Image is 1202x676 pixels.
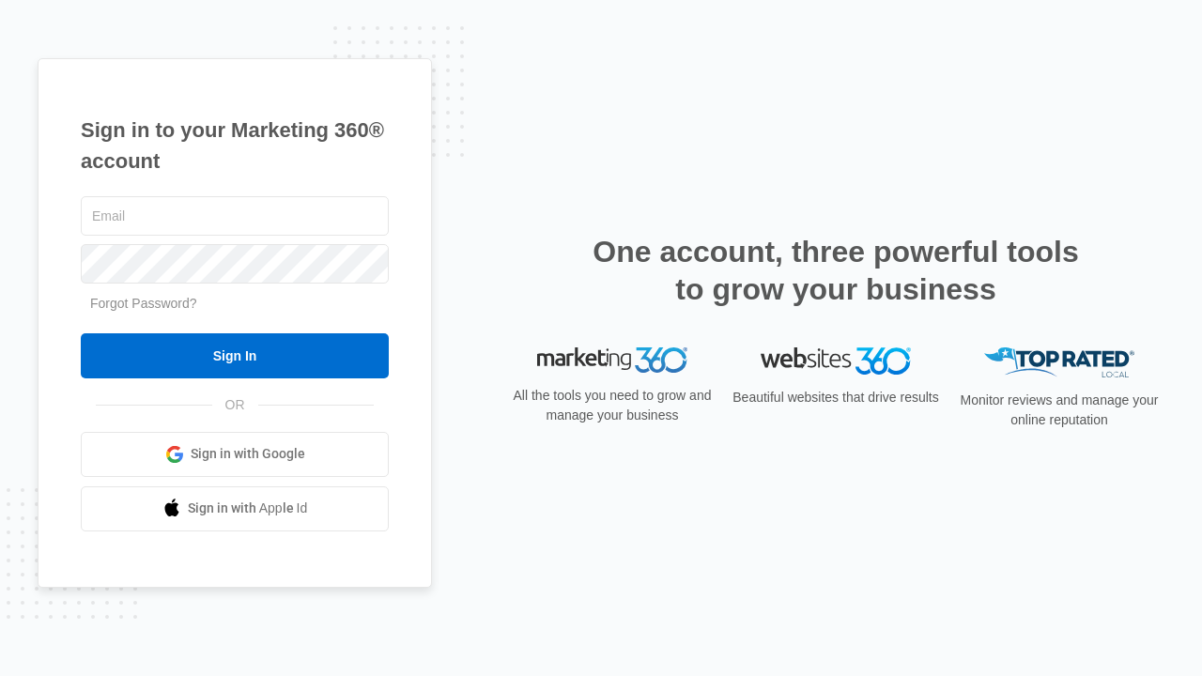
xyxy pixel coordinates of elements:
[761,347,911,375] img: Websites 360
[587,233,1085,308] h2: One account, three powerful tools to grow your business
[954,391,1164,430] p: Monitor reviews and manage your online reputation
[507,386,717,425] p: All the tools you need to grow and manage your business
[537,347,687,374] img: Marketing 360
[81,196,389,236] input: Email
[984,347,1134,378] img: Top Rated Local
[212,395,258,415] span: OR
[81,432,389,477] a: Sign in with Google
[188,499,308,518] span: Sign in with Apple Id
[81,486,389,531] a: Sign in with Apple Id
[731,388,941,407] p: Beautiful websites that drive results
[90,296,197,311] a: Forgot Password?
[81,115,389,177] h1: Sign in to your Marketing 360® account
[81,333,389,378] input: Sign In
[191,444,305,464] span: Sign in with Google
